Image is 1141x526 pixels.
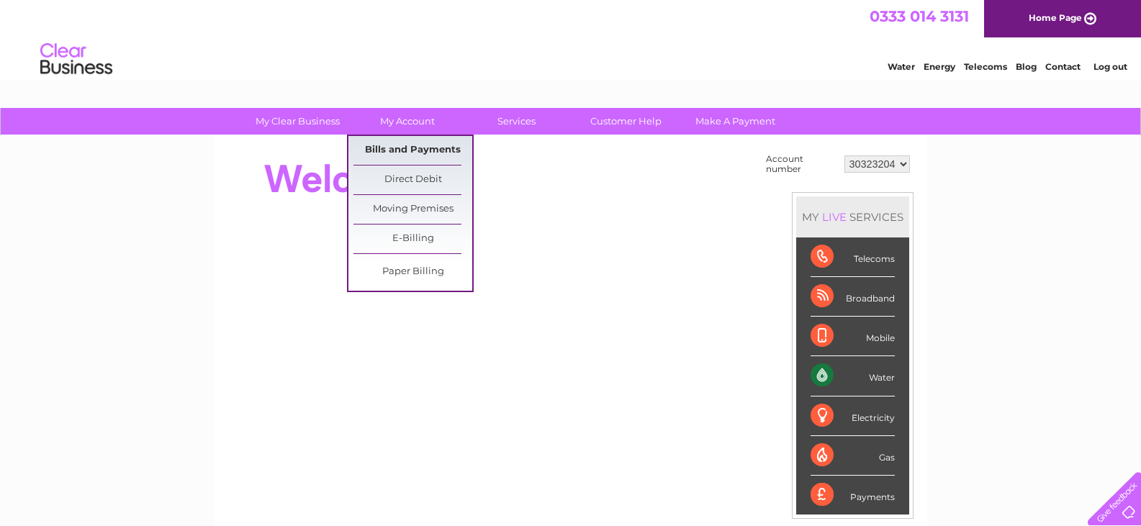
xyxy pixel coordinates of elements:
a: Moving Premises [353,195,472,224]
a: Services [457,108,576,135]
a: Direct Debit [353,165,472,194]
a: Make A Payment [676,108,795,135]
a: Telecoms [964,61,1007,72]
td: Account number [762,150,841,178]
img: logo.png [40,37,113,81]
div: Broadband [811,277,895,317]
a: Contact [1045,61,1081,72]
a: Blog [1016,61,1037,72]
div: LIVE [819,210,849,224]
a: Bills and Payments [353,136,472,165]
div: MY SERVICES [796,196,909,237]
a: Customer Help [567,108,685,135]
div: Clear Business is a trading name of Verastar Limited (registered in [GEOGRAPHIC_DATA] No. 3667643... [231,8,911,70]
a: 0333 014 3131 [870,7,969,25]
a: E-Billing [353,225,472,253]
a: My Clear Business [238,108,357,135]
div: Gas [811,436,895,476]
a: Paper Billing [353,258,472,286]
div: Water [811,356,895,396]
div: Mobile [811,317,895,356]
div: Payments [811,476,895,514]
div: Telecoms [811,237,895,277]
div: Electricity [811,396,895,436]
a: Log out [1093,61,1127,72]
a: My Account [348,108,466,135]
a: Energy [924,61,955,72]
a: Water [888,61,915,72]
